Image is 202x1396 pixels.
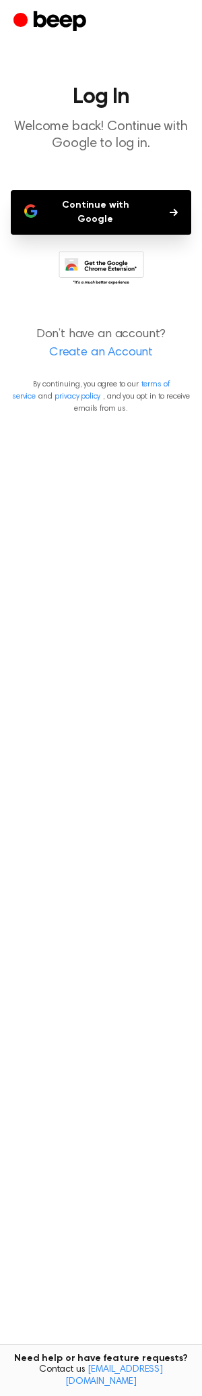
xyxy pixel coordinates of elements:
p: Don’t have an account? [11,326,191,362]
p: Welcome back! Continue with Google to log in. [11,119,191,152]
h1: Log In [11,86,191,108]
span: Contact us [8,1364,194,1388]
button: Continue with Google [11,190,191,235]
p: By continuing, you agree to our and , and you opt in to receive emails from us. [11,378,191,415]
a: privacy policy [55,392,100,401]
a: [EMAIL_ADDRESS][DOMAIN_NAME] [65,1365,163,1387]
a: Beep [13,9,90,35]
a: Create an Account [13,344,189,362]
